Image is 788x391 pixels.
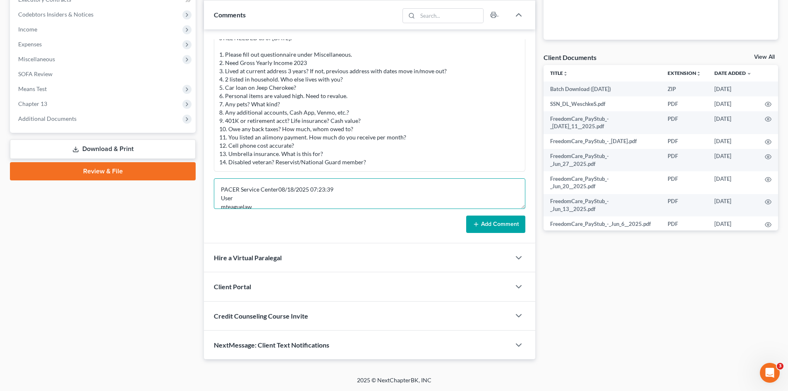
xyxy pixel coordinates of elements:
td: PDF [661,194,708,217]
i: expand_more [747,71,752,76]
td: [DATE] [708,194,758,217]
td: Batch Download ([DATE]) [544,82,661,96]
span: Chapter 13 [18,100,47,107]
span: Expenses [18,41,42,48]
td: [DATE] [708,82,758,96]
td: FreedomCare_PayStub_-_Jun_13__2025.pdf [544,194,661,217]
div: STILL NEEDED as of [DATE]: 1. Please fill out questionnaire under Miscellaneous. 2. Need Gross Ye... [219,34,520,166]
i: unfold_more [563,71,568,76]
a: Titleunfold_more [550,70,568,76]
span: Additional Documents [18,115,77,122]
td: FreedomCare_PayStub_-_Jun_27__2025.pdf [544,149,661,172]
a: Date Added expand_more [714,70,752,76]
span: Comments [214,11,246,19]
td: [DATE] [708,216,758,231]
span: Client Portal [214,283,251,290]
td: PDF [661,171,708,194]
td: FreedomCare_PayStub_-_Jun_20__2025.pdf [544,171,661,194]
td: [DATE] [708,96,758,111]
span: Codebtors Insiders & Notices [18,11,93,18]
td: [DATE] [708,171,758,194]
div: Client Documents [544,53,596,62]
td: [DATE] [708,134,758,149]
span: SOFA Review [18,70,53,77]
a: Download & Print [10,139,196,159]
div: 2025 © NextChapterBK, INC [158,376,630,391]
span: 3 [777,363,783,369]
td: PDF [661,111,708,134]
td: FreedomCare_PayStub_-_[DATE]_11__2025.pdf [544,111,661,134]
td: ZIP [661,82,708,96]
td: FreedomCare_PayStub_-_Jun_6__2025.pdf [544,216,661,231]
button: Add Comment [466,216,525,233]
a: SOFA Review [12,67,196,82]
td: SSN_DL_WeschkeS.pdf [544,96,661,111]
td: PDF [661,149,708,172]
span: NextMessage: Client Text Notifications [214,341,329,349]
a: View All [754,54,775,60]
td: PDF [661,134,708,149]
td: FreedomCare_PayStub_-_[DATE].pdf [544,134,661,149]
span: Income [18,26,37,33]
span: Means Test [18,85,47,92]
input: Search... [418,9,484,23]
span: Miscellaneous [18,55,55,62]
a: Review & File [10,162,196,180]
span: Hire a Virtual Paralegal [214,254,282,261]
td: [DATE] [708,111,758,134]
i: unfold_more [696,71,701,76]
td: PDF [661,216,708,231]
iframe: Intercom live chat [760,363,780,383]
td: [DATE] [708,149,758,172]
a: Extensionunfold_more [668,70,701,76]
span: Credit Counseling Course Invite [214,312,308,320]
td: PDF [661,96,708,111]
